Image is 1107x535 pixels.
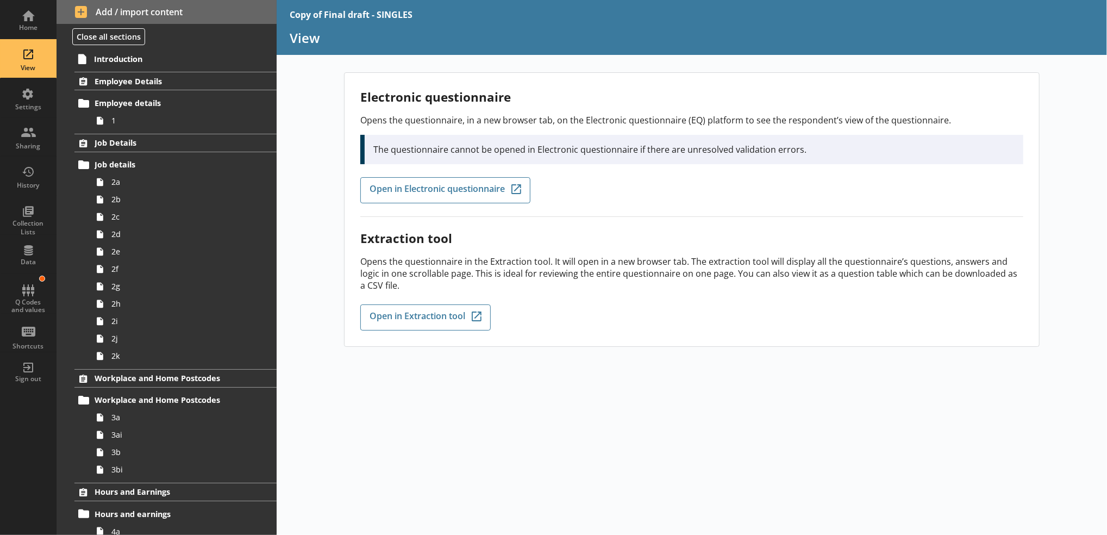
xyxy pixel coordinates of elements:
[74,50,277,67] a: Introduction
[290,29,1094,46] h1: View
[9,219,47,236] div: Collection Lists
[111,464,245,475] span: 3bi
[91,347,277,365] a: 2k
[94,54,240,64] span: Introduction
[9,298,47,314] div: Q Codes and values
[91,278,277,295] a: 2g
[111,412,245,422] span: 3a
[95,373,240,383] span: Workplace and Home Postcodes
[111,211,245,222] span: 2c
[370,312,465,324] span: Open in Extraction tool
[74,369,277,388] a: Workplace and Home Postcodes
[91,330,277,347] a: 2j
[360,177,530,203] a: Open in Electronic questionnaire
[9,64,47,72] div: View
[111,177,245,187] span: 2a
[91,243,277,260] a: 2e
[9,375,47,383] div: Sign out
[111,316,245,326] span: 2i
[79,391,277,478] li: Workplace and Home Postcodes3a3ai3b3bi
[74,391,277,409] a: Workplace and Home Postcodes
[9,258,47,266] div: Data
[75,6,259,18] span: Add / import content
[111,430,245,440] span: 3ai
[57,72,277,129] li: Employee DetailsEmployee details1
[111,447,245,457] span: 3b
[91,173,277,191] a: 2a
[373,144,1015,155] p: The questionnaire cannot be opened in Electronic questionnaire if there are unresolved validation...
[91,295,277,313] a: 2h
[91,260,277,278] a: 2f
[9,23,47,32] div: Home
[9,142,47,151] div: Sharing
[111,333,245,344] span: 2j
[95,509,240,519] span: Hours and earnings
[74,72,277,90] a: Employee Details
[111,351,245,361] span: 2k
[91,112,277,129] a: 1
[91,444,277,461] a: 3b
[111,115,245,126] span: 1
[290,9,412,21] div: Copy of Final draft - SINGLES
[360,89,1023,105] h2: Electronic questionnaire
[91,461,277,478] a: 3bi
[360,230,1023,247] h2: Extraction tool
[95,487,240,497] span: Hours and Earnings
[74,95,277,112] a: Employee details
[91,191,277,208] a: 2b
[360,114,1023,126] p: Opens the questionnaire, in a new browser tab, on the Electronic questionnaire (EQ) platform to s...
[9,342,47,351] div: Shortcuts
[91,226,277,243] a: 2d
[360,304,491,331] a: Open in Extraction tool
[72,28,145,45] button: Close all sections
[111,298,245,309] span: 2h
[57,369,277,478] li: Workplace and Home PostcodesWorkplace and Home Postcodes3a3ai3b3bi
[370,184,505,196] span: Open in Electronic questionnaire
[57,134,277,365] li: Job DetailsJob details2a2b2c2d2e2f2g2h2i2j2k
[360,256,1023,291] p: Opens the questionnaire in the Extraction tool. It will open in a new browser tab. The extraction...
[79,95,277,129] li: Employee details1
[91,313,277,330] a: 2i
[111,264,245,274] span: 2f
[111,229,245,239] span: 2d
[91,409,277,426] a: 3a
[74,134,277,152] a: Job Details
[95,98,240,108] span: Employee details
[95,76,240,86] span: Employee Details
[95,138,240,148] span: Job Details
[95,159,240,170] span: Job details
[91,426,277,444] a: 3ai
[91,208,277,226] a: 2c
[9,181,47,190] div: History
[9,103,47,111] div: Settings
[111,281,245,291] span: 2g
[111,246,245,257] span: 2e
[74,156,277,173] a: Job details
[95,395,240,405] span: Workplace and Home Postcodes
[111,194,245,204] span: 2b
[74,483,277,501] a: Hours and Earnings
[79,156,277,365] li: Job details2a2b2c2d2e2f2g2h2i2j2k
[74,505,277,522] a: Hours and earnings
